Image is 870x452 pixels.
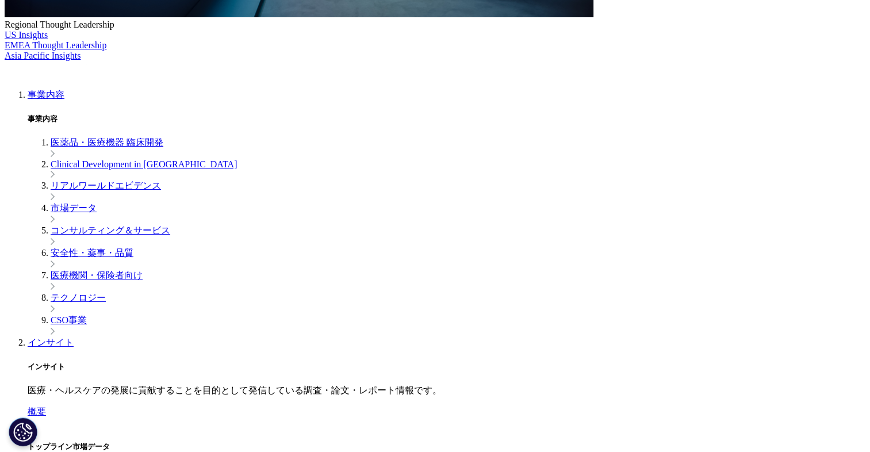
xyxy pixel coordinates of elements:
[28,407,865,428] a: 概要
[28,362,865,372] h5: インサイト
[5,20,865,30] div: Regional Thought Leadership
[51,315,87,325] a: CSO事業
[28,114,865,124] h5: 事業内容
[51,159,237,169] a: Clinical Development in [GEOGRAPHIC_DATA]
[51,225,170,235] a: コンサルティング＆サービス
[51,137,163,147] a: 医薬品・医療機器 臨床開発
[51,270,143,280] a: 医療機関・保険者向け
[51,293,106,302] a: テクノロジー
[28,385,865,397] p: 医療・ヘルスケアの発展に貢献することを目的として発信している調査・論文・レポート情報です。
[5,40,106,50] a: EMEA Thought Leadership
[9,417,37,446] button: Cookie 設定
[51,248,133,258] a: 安全性・薬事・品質
[28,442,865,452] h5: トップライン市場データ
[28,90,64,99] a: 事業内容
[28,338,74,347] a: インサイト
[5,30,48,40] a: US Insights
[51,203,97,213] a: 市場データ
[51,181,161,190] a: リアルワールドエビデンス
[5,51,81,60] a: Asia Pacific Insights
